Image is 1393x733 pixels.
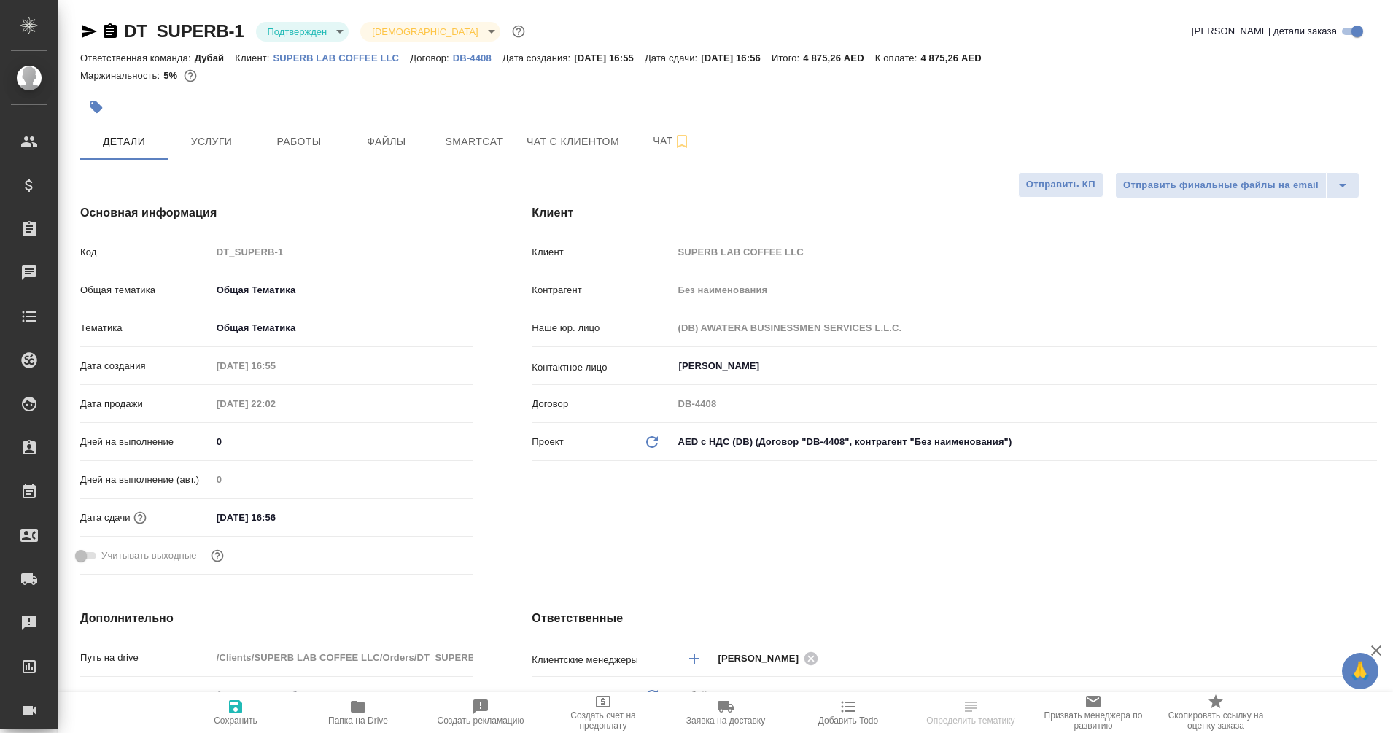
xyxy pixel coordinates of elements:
p: Контактное лицо [532,360,672,375]
span: Определить тематику [926,715,1014,726]
input: Пустое поле [212,241,474,263]
span: Услуги [176,133,247,151]
a: DB-4408 [453,51,503,63]
button: Подтвержден [263,26,332,38]
span: 🙏 [1348,656,1373,686]
span: Создать счет на предоплату [551,710,656,731]
div: split button [1115,172,1359,198]
span: Детали [89,133,159,151]
button: Скопировать ссылку [101,23,119,40]
button: 🙏 [1342,653,1378,689]
span: Добавить Todo [818,715,878,726]
button: Заявка на доставку [664,692,787,733]
button: Скопировать ссылку для ЯМессенджера [80,23,98,40]
p: Проект [532,435,564,449]
p: [DATE] 16:56 [701,53,772,63]
p: Клиентские менеджеры [532,653,672,667]
input: Пустое поле [212,393,339,414]
p: 5% [163,70,181,81]
p: Дубай [195,53,236,63]
p: Путь [80,689,212,703]
h4: Дополнительно [80,610,473,627]
span: Чат с клиентом [527,133,619,151]
a: DT_SUPERB-1 [124,21,244,41]
input: Пустое поле [212,469,474,490]
button: Если добавить услуги и заполнить их объемом, то дата рассчитается автоматически [131,508,150,527]
p: Наше юр. лицо [532,321,672,336]
input: Пустое поле [672,241,1377,263]
p: Договор [532,397,672,411]
h4: Основная информация [80,204,473,222]
div: Дубай [672,683,1377,708]
span: [PERSON_NAME] детали заказа [1192,24,1337,39]
button: 4422.00 AED; [181,66,200,85]
p: DB-4408 [453,53,503,63]
a: SUPERB LAB COFFEE LLC [273,51,411,63]
button: Скопировать ссылку на оценку заказа [1155,692,1277,733]
span: Отправить КП [1026,177,1095,193]
p: 4 875,26 AED [920,53,992,63]
span: Создать рекламацию [438,715,524,726]
button: Отправить КП [1018,172,1103,198]
div: Общая Тематика [212,278,474,303]
button: Сохранить [174,692,297,733]
button: Отправить финальные файлы на email [1115,172,1327,198]
input: Пустое поле [672,393,1377,414]
button: Папка на Drive [297,692,419,733]
p: К оплате: [875,53,921,63]
button: [DEMOGRAPHIC_DATA] [368,26,482,38]
div: AED c НДС (DB) (Договор "DB-4408", контрагент "Без наименования") [672,430,1377,454]
p: Клиент: [235,53,273,63]
p: Код [80,245,212,260]
button: Определить тематику [909,692,1032,733]
button: Добавить Todo [787,692,909,733]
p: Маржинальность: [80,70,163,81]
p: Контрагент [532,283,672,298]
p: Тематика [80,321,212,336]
span: Учитывать выходные [101,548,197,563]
input: Пустое поле [212,647,474,668]
svg: Подписаться [673,133,691,150]
p: Клиент [532,245,672,260]
div: Подтвержден [256,22,349,42]
p: Договор: [410,53,453,63]
p: Дата сдачи [80,511,131,525]
span: Папка на Drive [328,715,388,726]
p: 4 875,26 AED [803,53,874,63]
span: Заявка на доставку [686,715,765,726]
span: Smartcat [439,133,509,151]
h4: Ответственные [532,610,1377,627]
div: Общая Тематика [212,316,474,341]
input: Пустое поле [672,317,1377,338]
p: Дней на выполнение [80,435,212,449]
span: Сохранить [214,715,257,726]
button: Доп статусы указывают на важность/срочность заказа [509,22,528,41]
p: Итого: [772,53,803,63]
p: Ответственная команда [532,689,640,703]
p: Ответственная команда: [80,53,195,63]
span: [PERSON_NAME] [718,651,807,666]
button: Призвать менеджера по развитию [1032,692,1155,733]
div: Подтвержден [360,22,500,42]
p: Дней на выполнение (авт.) [80,473,212,487]
p: SUPERB LAB COFFEE LLC [273,53,411,63]
p: [DATE] 16:55 [574,53,645,63]
button: Создать рекламацию [419,692,542,733]
button: Добавить менеджера [677,641,712,676]
button: Создать счет на предоплату [542,692,664,733]
span: Призвать менеджера по развитию [1041,710,1146,731]
p: Общая тематика [80,283,212,298]
span: Скопировать ссылку на оценку заказа [1163,710,1268,731]
span: Файлы [352,133,422,151]
button: Добавить тэг [80,91,112,123]
p: Дата создания [80,359,212,373]
p: Путь на drive [80,651,212,665]
button: Выбери, если сб и вс нужно считать рабочими днями для выполнения заказа. [208,546,227,565]
input: ✎ Введи что-нибудь [212,431,474,452]
input: ✎ Введи что-нибудь [212,507,339,528]
button: Open [1369,365,1372,368]
p: Дата продажи [80,397,212,411]
h4: Клиент [532,204,1377,222]
span: Отправить финальные файлы на email [1123,177,1319,194]
input: Пустое поле [212,355,339,376]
